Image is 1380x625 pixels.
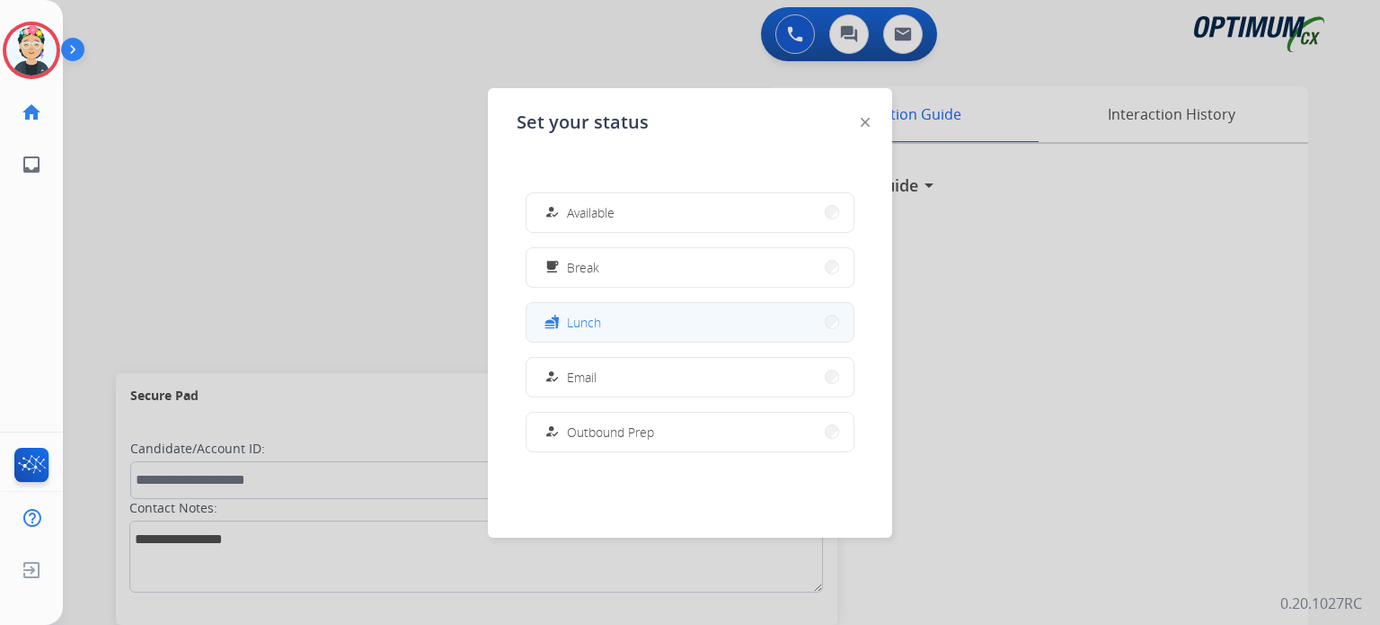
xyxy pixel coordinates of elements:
mat-icon: how_to_reg [544,370,560,385]
button: Available [526,193,854,232]
span: Email [567,368,597,387]
span: Set your status [517,110,649,135]
img: close-button [861,118,870,127]
button: Lunch [526,303,854,342]
mat-icon: fastfood [544,315,560,330]
button: Break [526,248,854,287]
span: Break [567,258,599,277]
span: Lunch [567,313,601,332]
mat-icon: inbox [21,154,42,175]
span: Outbound Prep [567,423,654,442]
img: avatar [6,25,57,76]
button: Outbound Prep [526,413,854,451]
mat-icon: how_to_reg [544,205,560,220]
button: Email [526,358,854,397]
mat-icon: how_to_reg [544,424,560,440]
p: 0.20.1027RC [1280,593,1362,614]
span: Available [567,203,615,222]
mat-icon: free_breakfast [544,260,560,275]
mat-icon: home [21,102,42,123]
